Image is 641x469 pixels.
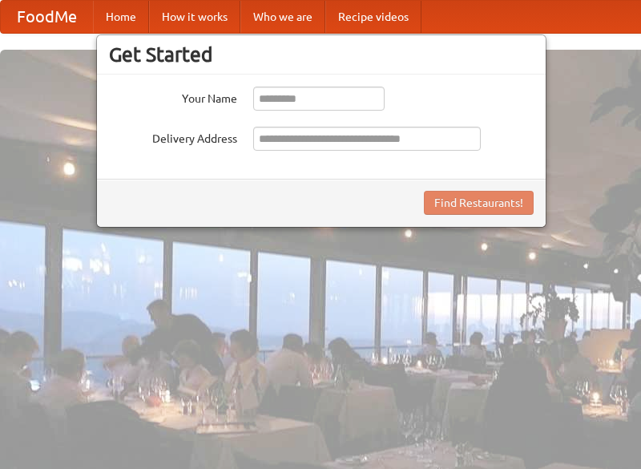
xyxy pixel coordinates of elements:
h3: Get Started [109,42,534,67]
button: Find Restaurants! [424,191,534,215]
label: Delivery Address [109,127,237,147]
label: Your Name [109,87,237,107]
a: FoodMe [1,1,93,33]
a: Home [93,1,149,33]
a: How it works [149,1,240,33]
a: Recipe videos [325,1,421,33]
a: Who we are [240,1,325,33]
